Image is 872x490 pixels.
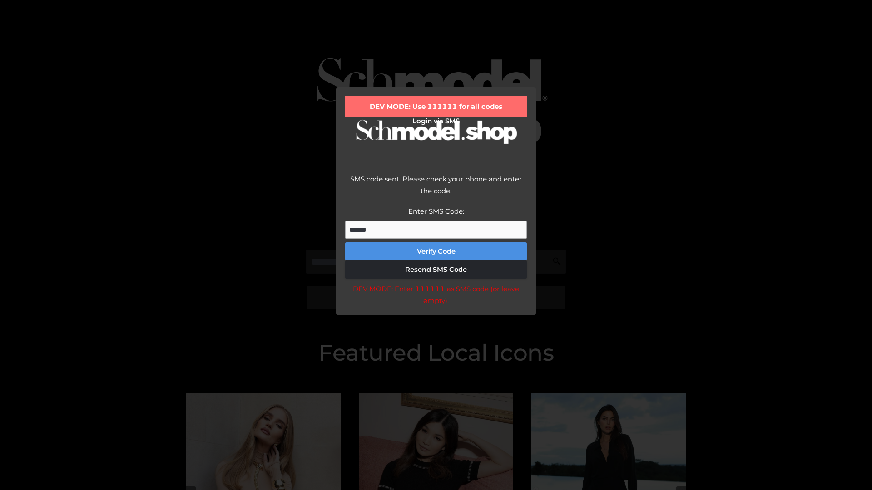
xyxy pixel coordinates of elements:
[408,207,464,216] label: Enter SMS Code:
[345,283,527,306] div: DEV MODE: Enter 111111 as SMS code (or leave empty).
[345,117,527,125] h2: Login via SMS
[345,173,527,206] div: SMS code sent. Please check your phone and enter the code.
[345,242,527,260] button: Verify Code
[345,260,527,279] button: Resend SMS Code
[345,96,527,117] div: DEV MODE: Use 111111 for all codes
